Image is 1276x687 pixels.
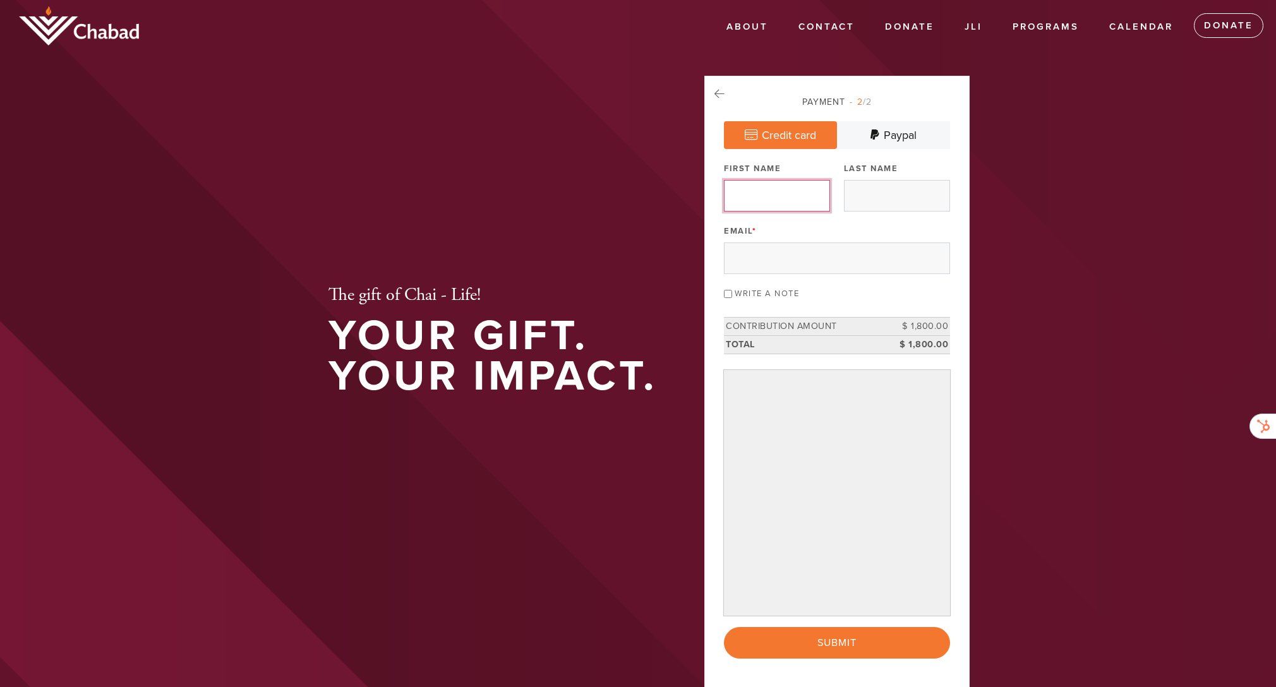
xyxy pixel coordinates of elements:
a: Paypal [837,121,950,149]
label: Write a note [735,289,799,299]
label: Last Name [844,163,898,174]
label: First Name [724,163,781,174]
a: Calendar [1100,15,1183,39]
a: Credit card [724,121,837,149]
h2: The gift of Chai - Life! [328,285,663,306]
span: This field is required. [752,226,757,236]
a: About [717,15,778,39]
a: JLI [955,15,992,39]
a: Programs [1003,15,1088,39]
div: Payment [724,95,950,109]
img: logo_half.png [19,6,139,45]
h1: Your Gift. Your Impact. [328,316,663,397]
span: 2 [857,97,863,107]
td: Total [724,335,893,354]
td: $ 1,800.00 [893,318,950,336]
a: Donate [1194,13,1263,39]
td: Contribution Amount [724,318,893,336]
input: Submit [724,627,950,659]
td: $ 1,800.00 [893,335,950,354]
a: Donate [876,15,944,39]
iframe: Secure payment input frame [726,373,948,613]
label: Email [724,225,756,237]
span: /2 [850,97,872,107]
a: Contact [789,15,864,39]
